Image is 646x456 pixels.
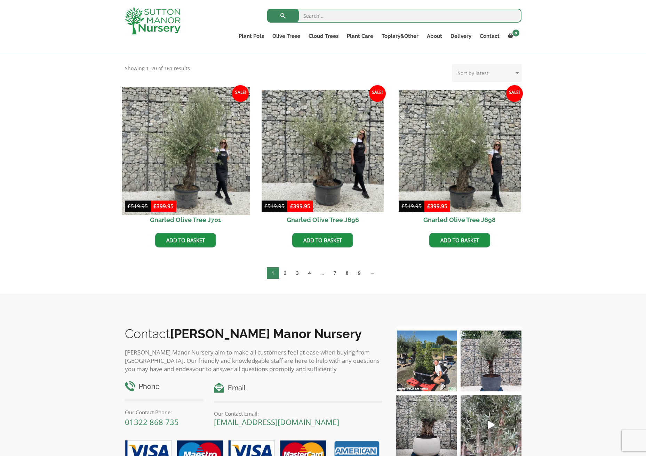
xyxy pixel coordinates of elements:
[401,203,422,210] bdi: 519.95
[365,267,380,279] a: →
[399,90,521,212] img: Gnarled Olive Tree J698
[214,383,382,393] h4: Email
[476,31,504,41] a: Contact
[125,90,247,228] a: Sale! Gnarled Olive Tree J701
[429,233,490,247] a: Add to basket: “Gnarled Olive Tree J698”
[125,7,181,34] img: logo
[125,417,179,427] a: 01322 868 735
[461,395,521,456] a: Play
[122,87,250,215] img: Gnarled Olive Tree J701
[396,331,457,391] img: Our elegant & picturesque Angustifolia Cones are an exquisite addition to your Bay Tree collectio...
[291,267,303,279] a: Page 3
[214,417,339,427] a: [EMAIL_ADDRESS][DOMAIN_NAME]
[125,348,382,373] p: [PERSON_NAME] Manor Nursery aim to make all customers feel at ease when buying from [GEOGRAPHIC_D...
[329,267,341,279] a: Page 7
[461,331,521,391] img: A beautiful multi-stem Spanish Olive tree potted in our luxurious fibre clay pots 😍😍
[262,90,384,228] a: Sale! Gnarled Olive Tree J696
[427,203,447,210] bdi: 399.95
[396,395,457,456] img: Check out this beauty we potted at our nursery today ❤️‍🔥 A huge, ancient gnarled Olive tree plan...
[343,31,377,41] a: Plant Care
[214,409,382,418] p: Our Contact Email:
[170,326,362,341] b: [PERSON_NAME] Manor Nursery
[446,31,476,41] a: Delivery
[155,233,216,247] a: Add to basket: “Gnarled Olive Tree J701”
[341,267,353,279] a: Page 8
[377,31,423,41] a: Topiary&Other
[304,31,343,41] a: Cloud Trees
[153,203,174,210] bdi: 399.95
[488,421,495,429] svg: Play
[427,203,430,210] span: £
[423,31,446,41] a: About
[232,85,249,102] span: Sale!
[262,90,384,212] img: Gnarled Olive Tree J696
[399,90,521,228] a: Sale! Gnarled Olive Tree J698
[401,203,405,210] span: £
[267,9,521,23] input: Search...
[292,233,353,247] a: Add to basket: “Gnarled Olive Tree J696”
[125,64,190,73] p: Showing 1–20 of 161 results
[125,408,204,416] p: Our Contact Phone:
[399,212,521,228] h2: Gnarled Olive Tree J698
[264,203,285,210] bdi: 519.95
[125,326,382,341] h2: Contact
[279,267,291,279] a: Page 2
[353,267,365,279] a: Page 9
[268,31,304,41] a: Olive Trees
[128,203,148,210] bdi: 519.95
[506,85,523,102] span: Sale!
[128,203,131,210] span: £
[125,267,521,282] nav: Product Pagination
[316,267,329,279] span: …
[461,395,521,456] img: New arrivals Monday morning of beautiful olive trees 🤩🤩 The weather is beautiful this summer, gre...
[264,203,268,210] span: £
[452,64,521,82] select: Shop order
[369,85,386,102] span: Sale!
[290,203,293,210] span: £
[125,381,204,392] h4: Phone
[512,30,519,36] span: 0
[234,31,268,41] a: Plant Pots
[267,267,279,279] span: Page 1
[153,203,157,210] span: £
[125,212,247,228] h2: Gnarled Olive Tree J701
[504,31,521,41] a: 0
[303,267,316,279] a: Page 4
[290,203,310,210] bdi: 399.95
[262,212,384,228] h2: Gnarled Olive Tree J696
